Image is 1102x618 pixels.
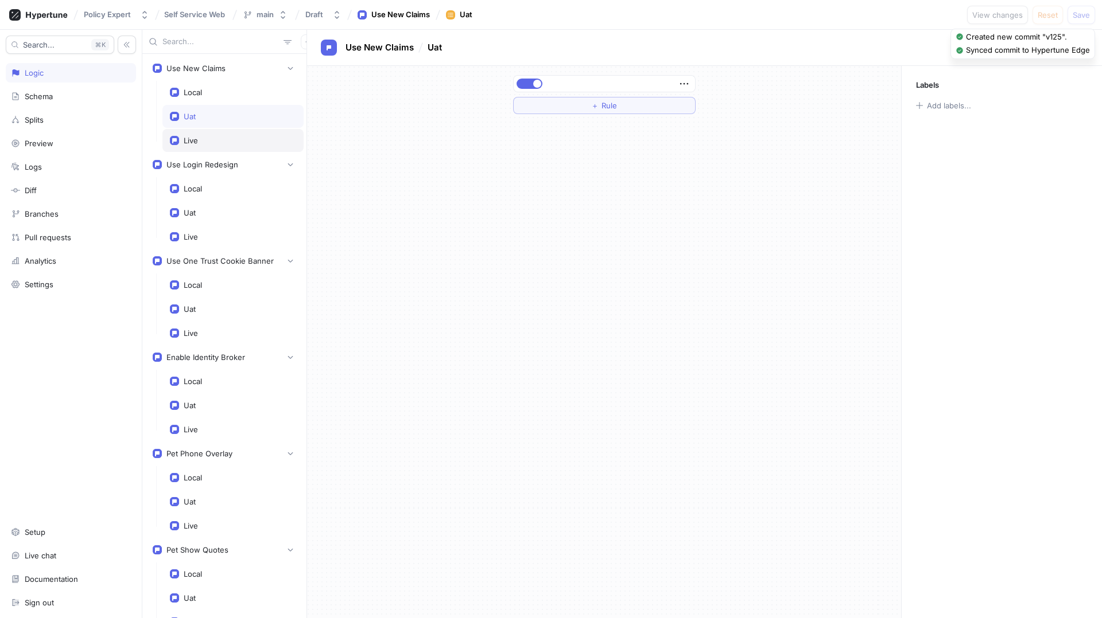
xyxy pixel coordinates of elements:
div: Preview [25,139,53,148]
div: Local [184,377,202,386]
div: Setup [25,527,45,537]
div: Pet Phone Overlay [166,449,232,458]
div: Logic [25,68,44,77]
div: Enable Identity Broker [166,353,245,362]
div: Pull requests [25,233,71,242]
div: Settings [25,280,53,289]
div: Pet Show Quotes [166,545,228,554]
div: Schema [25,92,53,101]
div: Sign out [25,598,54,607]
span: Search... [23,41,55,48]
div: Local [184,88,202,97]
div: Uat [184,401,196,410]
div: Uat [460,9,472,21]
button: ＋Rule [513,97,696,114]
span: Save [1073,11,1090,18]
div: Live [184,232,198,241]
span: ＋ [591,102,599,109]
div: Documentation [25,574,78,584]
div: Uat [184,208,196,217]
div: Diff [25,186,37,195]
div: Live [184,136,198,145]
div: Local [184,184,202,193]
div: Uat [184,304,196,314]
button: Draft [301,5,346,24]
input: Search... [162,36,279,48]
div: Live [184,521,198,530]
div: Use One Trust Cookie Banner [166,256,274,265]
div: Branches [25,209,59,218]
div: Use Login Redesign [166,160,238,169]
div: main [257,10,274,19]
span: Self Service Web [164,10,225,18]
div: Logs [25,162,42,171]
div: Use New Claims [166,64,226,73]
div: Uat [184,497,196,506]
button: Save [1068,6,1095,24]
p: Use New Claims [346,41,414,54]
span: Rule [602,102,617,109]
p: Uat [428,41,442,54]
div: Draft [305,10,323,19]
button: Search...K [6,36,114,54]
button: Policy Expert [79,5,154,24]
div: K [91,39,109,50]
div: Synced commit to Hypertune Edge [966,45,1090,56]
span: View changes [972,11,1023,18]
p: Labels [916,80,939,89]
button: main [238,5,292,24]
div: Live [184,328,198,338]
button: Reset [1033,6,1063,24]
div: Local [184,280,202,290]
span: Reset [1038,11,1058,18]
div: Local [184,473,202,482]
div: Use New Claims [371,9,430,21]
button: View changes [967,6,1028,24]
div: Policy Expert [84,10,131,19]
div: Splits [25,115,44,124]
div: Created new commit "v125". [966,32,1067,43]
div: Uat [184,112,196,121]
div: Live chat [25,551,56,560]
a: Documentation [6,569,136,589]
div: Add labels... [927,102,971,109]
button: Add labels... [912,98,974,113]
div: Uat [184,593,196,603]
div: Live [184,425,198,434]
div: Analytics [25,256,56,265]
div: Local [184,569,202,578]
